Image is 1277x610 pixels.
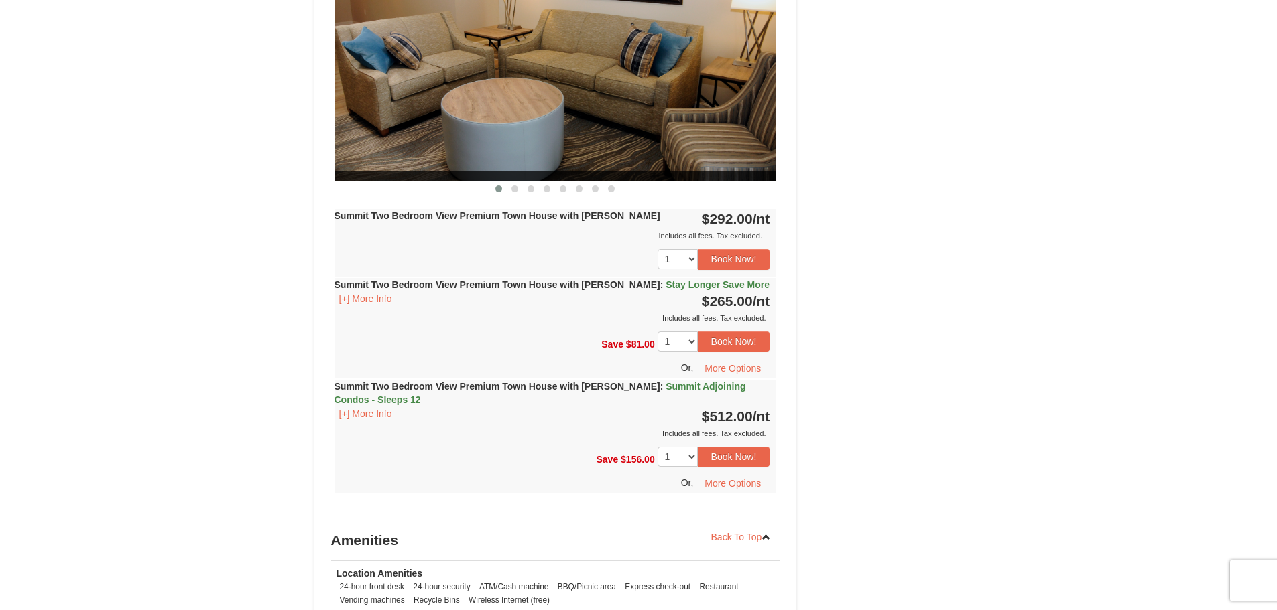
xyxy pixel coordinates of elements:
[621,580,694,593] li: Express check-out
[337,593,408,607] li: Vending machines
[753,408,770,424] span: /nt
[696,580,741,593] li: Restaurant
[331,527,780,554] h3: Amenities
[696,473,770,493] button: More Options
[335,406,397,421] button: [+] More Info
[335,210,660,221] strong: Summit Two Bedroom View Premium Town House with [PERSON_NAME]
[554,580,619,593] li: BBQ/Picnic area
[465,593,553,607] li: Wireless Internet (free)
[666,279,770,290] span: Stay Longer Save More
[601,339,623,350] span: Save
[753,293,770,309] span: /nt
[410,593,463,607] li: Recycle Bins
[753,211,770,226] span: /nt
[702,408,753,424] span: $512.00
[660,279,664,290] span: :
[626,339,655,350] span: $81.00
[335,311,770,325] div: Includes all fees. Tax excluded.
[337,580,408,593] li: 24-hour front desk
[703,527,780,547] a: Back To Top
[335,381,746,405] strong: Summit Two Bedroom View Premium Town House with [PERSON_NAME]
[698,249,770,269] button: Book Now!
[698,447,770,467] button: Book Now!
[696,358,770,378] button: More Options
[702,293,753,309] span: $265.00
[335,279,770,290] strong: Summit Two Bedroom View Premium Town House with [PERSON_NAME]
[681,362,694,373] span: Or,
[410,580,473,593] li: 24-hour security
[621,454,655,465] span: $156.00
[335,291,397,306] button: [+] More Info
[476,580,552,593] li: ATM/Cash machine
[335,427,770,440] div: Includes all fees. Tax excluded.
[660,381,664,392] span: :
[698,331,770,352] button: Book Now!
[335,229,770,242] div: Includes all fees. Tax excluded.
[596,454,618,465] span: Save
[337,568,423,579] strong: Location Amenities
[681,477,694,488] span: Or,
[702,211,770,226] strong: $292.00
